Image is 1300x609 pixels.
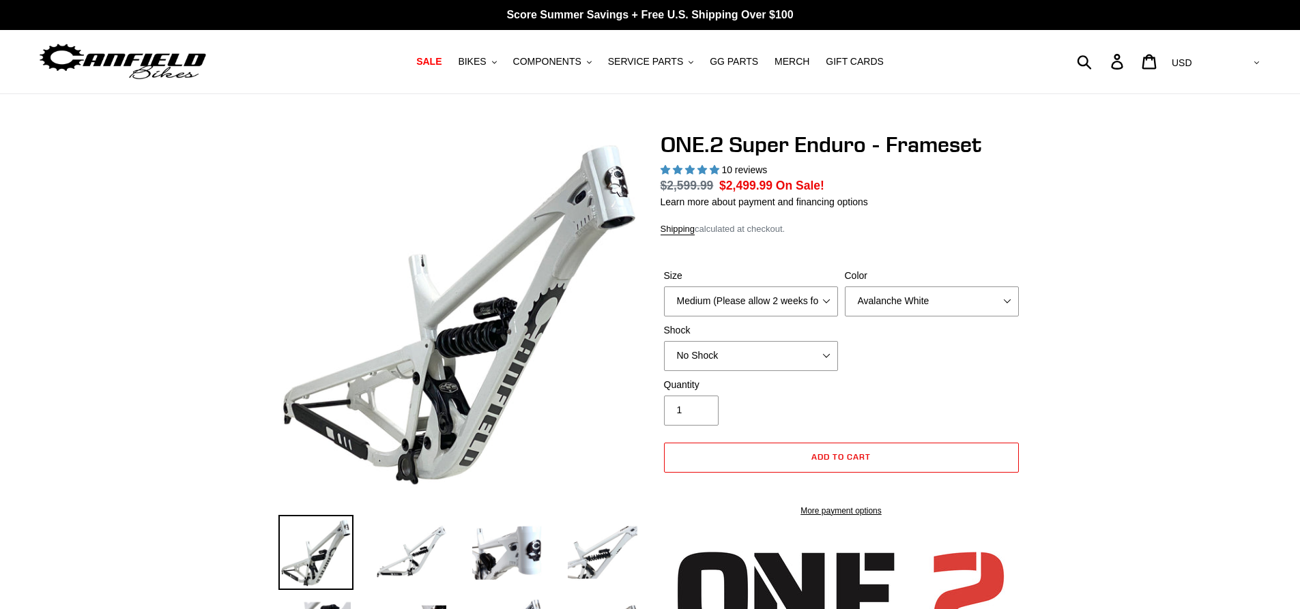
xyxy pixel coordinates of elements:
[768,53,816,71] a: MERCH
[775,56,809,68] span: MERCH
[409,53,448,71] a: SALE
[416,56,442,68] span: SALE
[470,515,545,590] img: Load image into Gallery viewer, ONE.2 Super Enduro - Frameset
[664,269,838,283] label: Size
[710,56,758,68] span: GG PARTS
[819,53,891,71] a: GIFT CARDS
[661,179,714,192] s: $2,599.99
[601,53,700,71] button: SERVICE PARTS
[1084,46,1119,76] input: Search
[661,196,868,207] a: Learn more about payment and financing options
[661,164,722,175] span: 5.00 stars
[811,451,871,462] span: Add to cart
[664,443,1019,473] button: Add to cart
[565,515,640,590] img: Load image into Gallery viewer, ONE.2 Super Enduro - Frameset
[845,269,1019,283] label: Color
[506,53,598,71] button: COMPONENTS
[451,53,503,71] button: BIKES
[826,56,884,68] span: GIFT CARDS
[661,132,1022,158] h1: ONE.2 Super Enduro - Frameset
[664,378,838,392] label: Quantity
[374,515,449,590] img: Load image into Gallery viewer, ONE.2 Super Enduro - Frameset
[776,177,824,194] span: On Sale!
[719,179,772,192] span: $2,499.99
[38,40,208,83] img: Canfield Bikes
[513,56,581,68] span: COMPONENTS
[664,505,1019,517] a: More payment options
[661,224,695,235] a: Shipping
[703,53,765,71] a: GG PARTS
[458,56,486,68] span: BIKES
[664,323,838,338] label: Shock
[661,222,1022,236] div: calculated at checkout.
[278,515,353,590] img: Load image into Gallery viewer, ONE.2 Super Enduro - Frameset
[721,164,767,175] span: 10 reviews
[608,56,683,68] span: SERVICE PARTS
